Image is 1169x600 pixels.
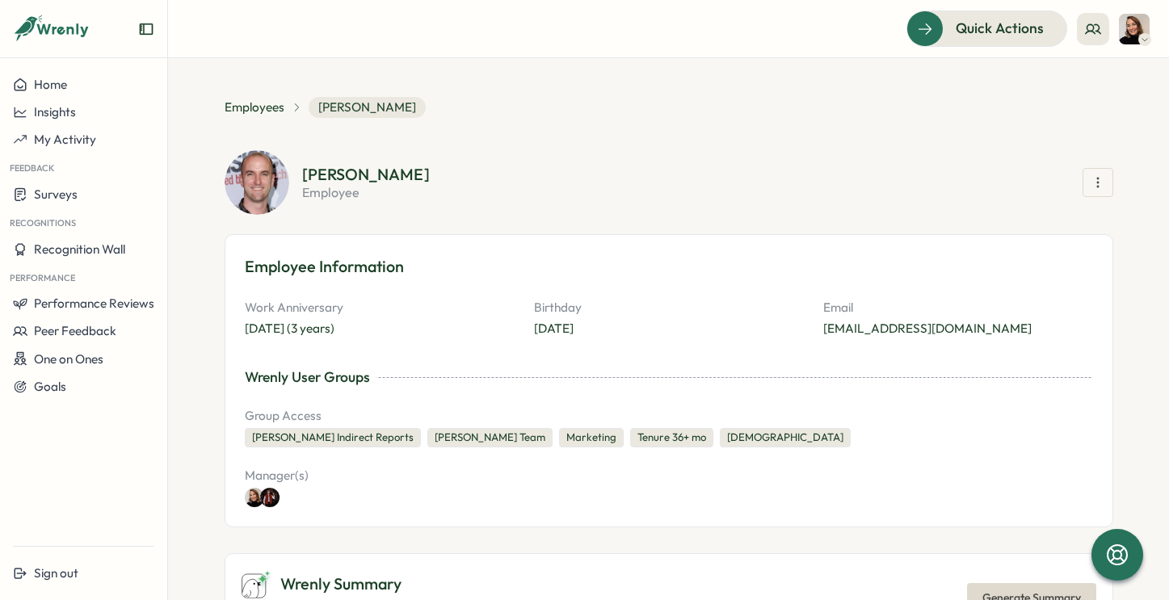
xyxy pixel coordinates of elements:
[225,150,289,215] img: Max Shuter
[630,428,713,447] div: Tenure 36+ mo
[302,166,430,183] div: [PERSON_NAME]
[264,488,284,507] a: Alex Preece
[245,488,264,507] img: Hannah Dempster
[225,99,284,116] a: Employees
[1119,14,1150,44] img: Hannah Dempster
[559,428,624,447] div: Marketing
[823,320,1093,338] p: [EMAIL_ADDRESS][DOMAIN_NAME]
[34,351,103,367] span: One on Ones
[280,572,402,597] span: Wrenly Summary
[245,428,421,447] div: [PERSON_NAME] Indirect Reports
[956,18,1044,39] span: Quick Actions
[34,132,96,147] span: My Activity
[34,241,125,257] span: Recognition Wall
[245,320,515,338] div: [DATE] (3 years)
[34,104,76,120] span: Insights
[34,187,78,202] span: Surveys
[260,488,280,507] img: Alex Preece
[302,186,430,199] p: employee
[245,367,370,388] div: Wrenly User Groups
[245,299,515,317] p: Work Anniversary
[34,323,116,338] span: Peer Feedback
[823,299,1093,317] p: Email
[245,467,519,485] p: Manager(s)
[34,379,66,394] span: Goals
[34,565,78,581] span: Sign out
[427,428,553,447] div: [PERSON_NAME] Team
[245,407,1093,425] p: Group Access
[906,10,1067,46] button: Quick Actions
[309,97,426,118] span: [PERSON_NAME]
[138,21,154,37] button: Expand sidebar
[534,299,804,317] p: Birthday
[534,320,804,338] p: [DATE]
[245,254,1093,279] h3: Employee Information
[34,296,154,311] span: Performance Reviews
[720,428,851,447] div: [DEMOGRAPHIC_DATA]
[34,77,67,92] span: Home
